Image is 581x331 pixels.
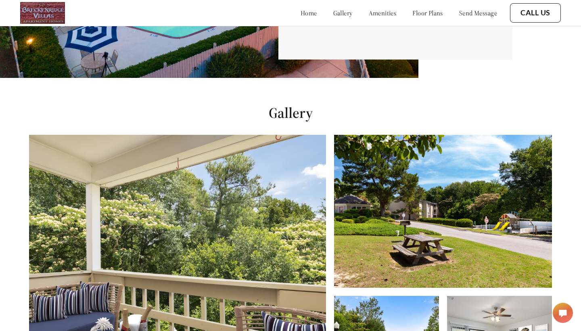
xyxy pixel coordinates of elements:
[334,135,552,288] img: Alt text
[20,2,65,24] img: logo.png
[412,9,443,17] a: floor plans
[369,9,397,17] a: amenities
[459,9,497,17] a: send message
[301,9,317,17] a: home
[520,8,550,17] a: Call Us
[333,9,353,17] a: gallery
[510,3,561,23] button: Call Us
